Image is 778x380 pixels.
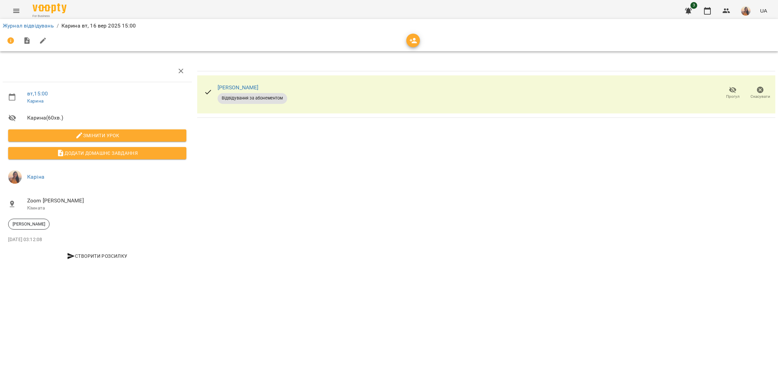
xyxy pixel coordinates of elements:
[8,250,186,262] button: Створити розсилку
[27,174,44,180] a: Каріна
[751,94,770,99] span: Скасувати
[27,114,186,122] span: Карина ( 60 хв. )
[719,84,746,103] button: Прогул
[3,22,54,29] a: Журнал відвідувань
[726,94,740,99] span: Прогул
[746,84,774,103] button: Скасувати
[27,90,48,97] a: вт , 15:00
[218,95,287,101] span: Відвідування за абонементом
[690,2,697,9] span: 3
[33,14,67,18] span: For Business
[14,149,181,157] span: Додати домашнє завдання
[741,6,751,16] img: 069e1e257d5519c3c657f006daa336a6.png
[757,4,770,17] button: UA
[8,221,49,227] span: [PERSON_NAME]
[3,22,775,30] nav: breadcrumb
[8,219,50,230] div: [PERSON_NAME]
[8,236,186,243] p: [DATE] 03:12:08
[27,98,43,104] a: Карина
[218,84,259,91] a: [PERSON_NAME]
[27,197,186,205] span: Zoom [PERSON_NAME]
[760,7,767,14] span: UA
[57,22,59,30] li: /
[8,147,186,159] button: Додати домашнє завдання
[8,170,22,184] img: 069e1e257d5519c3c657f006daa336a6.png
[61,22,136,30] p: Карина вт, 16 вер 2025 15:00
[8,3,24,19] button: Menu
[27,205,186,212] p: Кімната
[11,252,184,260] span: Створити розсилку
[33,3,67,13] img: Voopty Logo
[14,131,181,140] span: Змінити урок
[8,129,186,142] button: Змінити урок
